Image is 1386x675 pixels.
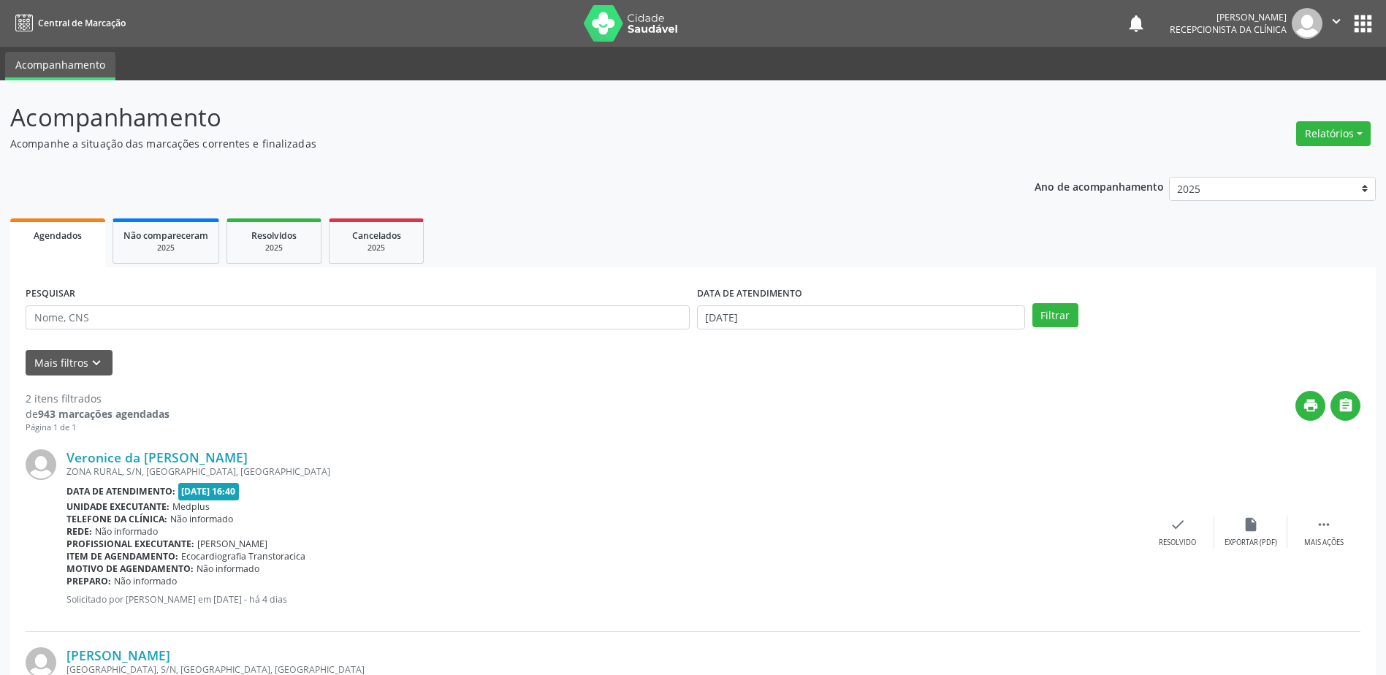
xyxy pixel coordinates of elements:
p: Acompanhamento [10,99,966,136]
p: Solicitado por [PERSON_NAME] em [DATE] - há 4 dias [66,593,1141,606]
span: Não compareceram [123,229,208,242]
span: Não informado [95,525,158,538]
span: Não informado [114,575,177,587]
div: 2 itens filtrados [26,391,170,406]
input: Selecione um intervalo [697,305,1025,330]
b: Data de atendimento: [66,485,175,497]
img: img [1292,8,1322,39]
div: 2025 [123,243,208,253]
span: Central de Marcação [38,17,126,29]
p: Acompanhe a situação das marcações correntes e finalizadas [10,136,966,151]
div: Página 1 de 1 [26,422,170,434]
b: Motivo de agendamento: [66,562,194,575]
label: PESQUISAR [26,283,75,305]
button: print [1295,391,1325,421]
div: de [26,406,170,422]
a: Central de Marcação [10,11,126,35]
label: DATA DE ATENDIMENTO [697,283,802,305]
button:  [1322,8,1350,39]
i: print [1303,397,1319,413]
i: insert_drive_file [1243,516,1259,533]
button: notifications [1126,13,1146,34]
div: 2025 [237,243,311,253]
input: Nome, CNS [26,305,690,330]
span: [DATE] 16:40 [178,483,240,500]
a: Acompanhamento [5,52,115,80]
button: Relatórios [1296,121,1371,146]
button: Filtrar [1032,303,1078,328]
span: Recepcionista da clínica [1170,23,1287,36]
b: Telefone da clínica: [66,513,167,525]
img: img [26,449,56,480]
span: Ecocardiografia Transtoracica [181,550,305,562]
b: Item de agendamento: [66,550,178,562]
b: Profissional executante: [66,538,194,550]
div: [PERSON_NAME] [1170,11,1287,23]
b: Preparo: [66,575,111,587]
a: [PERSON_NAME] [66,647,170,663]
span: Cancelados [352,229,401,242]
a: Veronice da [PERSON_NAME] [66,449,248,465]
button: apps [1350,11,1376,37]
span: Medplus [172,500,210,513]
span: [PERSON_NAME] [197,538,267,550]
strong: 943 marcações agendadas [38,407,170,421]
span: Agendados [34,229,82,242]
b: Unidade executante: [66,500,170,513]
div: Resolvido [1159,538,1196,548]
i:  [1328,13,1344,29]
b: Rede: [66,525,92,538]
i:  [1338,397,1354,413]
div: Exportar (PDF) [1225,538,1277,548]
div: 2025 [340,243,413,253]
p: Ano de acompanhamento [1035,177,1164,195]
button: Mais filtroskeyboard_arrow_down [26,350,113,375]
i:  [1316,516,1332,533]
div: ZONA RURAL, S/N, [GEOGRAPHIC_DATA], [GEOGRAPHIC_DATA] [66,465,1141,478]
div: Mais ações [1304,538,1344,548]
span: Não informado [197,562,259,575]
span: Não informado [170,513,233,525]
i: keyboard_arrow_down [88,355,104,371]
span: Resolvidos [251,229,297,242]
i: check [1170,516,1186,533]
button:  [1330,391,1360,421]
